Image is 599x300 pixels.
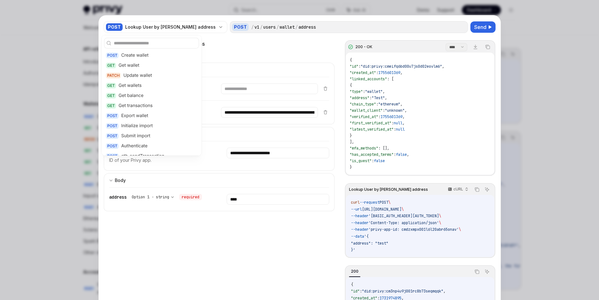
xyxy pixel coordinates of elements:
[106,93,116,99] div: GET
[351,241,388,246] span: "address": "test"
[350,89,363,94] span: "type"
[104,40,335,48] div: Lookup User by [PERSON_NAME] address
[380,200,388,205] span: POST
[104,111,199,121] a: POSTExport wallet
[391,121,394,126] span: :
[407,152,409,157] span: ,
[350,121,391,126] span: "first_verified_at"
[106,133,119,139] div: POST
[104,121,199,131] a: POSTInitialize import
[280,24,295,30] div: wallet
[121,153,164,159] div: eth_sendTransaction
[459,227,461,232] span: \
[374,158,385,163] span: false
[106,123,119,129] div: POST
[350,70,376,75] span: "created_at"
[106,53,119,58] div: POST
[362,289,443,294] span: "did:privy:cm3np4u9j001rc8b73seqmqqk"
[442,64,444,69] span: ,
[109,194,202,200] div: address
[355,44,372,49] div: 200 - OK
[443,289,446,294] span: ,
[350,133,352,138] span: }
[350,165,352,170] span: }
[351,213,369,218] span: --header
[351,282,353,287] span: {
[361,64,442,69] span: "did:privy:cmeifq6bd00u7js0d02eovlm6"
[358,64,361,69] span: :
[396,152,407,157] span: false
[276,24,279,30] div: /
[106,153,119,159] div: POST
[369,220,439,225] span: 'Content-Type: application/json'
[376,70,378,75] span: :
[104,151,199,161] a: POSTeth_sendTransaction
[380,114,402,119] span: 1755601369
[295,24,298,30] div: /
[350,64,358,69] span: "id"
[350,114,378,119] span: "verified_at"
[369,95,372,100] span: :
[405,108,407,113] span: ,
[350,95,369,100] span: "address"
[444,184,471,195] button: cURL
[119,93,143,99] div: Get balance
[260,24,263,30] div: /
[104,173,335,187] button: expand input section
[439,220,441,225] span: \
[350,83,352,88] span: {
[123,72,152,79] div: Update wallet
[121,52,148,59] div: Create wallet
[400,70,402,75] span: ,
[369,213,439,218] span: '[BASIC_AUTH_HEADER][AUTH_TOKEN]
[483,268,491,276] button: Ask AI
[473,268,481,276] button: Copy the contents from the code block
[106,143,119,149] div: POST
[232,23,249,31] div: POST
[121,123,153,129] div: Initialize import
[106,83,116,88] div: GET
[376,102,378,107] span: :
[483,185,491,194] button: Ask AI
[104,60,199,71] a: GETGet wallet
[106,113,119,119] div: POST
[350,76,387,82] span: "linked_accounts"
[104,50,199,60] a: POSTCreate wallet
[115,177,126,184] div: Body
[350,139,354,144] span: ],
[372,95,385,100] span: "Test"
[119,103,153,109] div: Get transactions
[383,108,385,113] span: :
[179,194,202,200] div: required
[104,91,199,101] a: GETGet balance
[385,95,387,100] span: ,
[383,89,385,94] span: ,
[402,207,404,212] span: \
[119,62,139,69] div: Get wallet
[106,73,121,78] div: PATCH
[104,127,335,141] button: expand input section
[394,121,402,126] span: null
[351,234,364,239] span: --data
[364,234,369,239] span: '{
[378,114,380,119] span: :
[453,187,463,192] p: cURL
[365,89,383,94] span: "wallet"
[104,131,199,141] a: POSTSubmit import
[351,220,369,225] span: --header
[350,152,394,157] span: "has_accepted_terms"
[106,23,123,31] div: POST
[474,23,486,31] span: Send
[394,127,396,132] span: :
[121,133,150,139] div: Submit import
[439,213,441,218] span: \
[470,21,496,33] button: Send
[121,113,148,119] div: Export wallet
[473,185,481,194] button: Copy the contents from the code block
[378,146,389,151] span: : [],
[298,24,316,30] div: address
[350,127,394,132] span: "latest_verified_at"
[360,289,362,294] span: :
[360,200,380,205] span: --request
[400,102,402,107] span: ,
